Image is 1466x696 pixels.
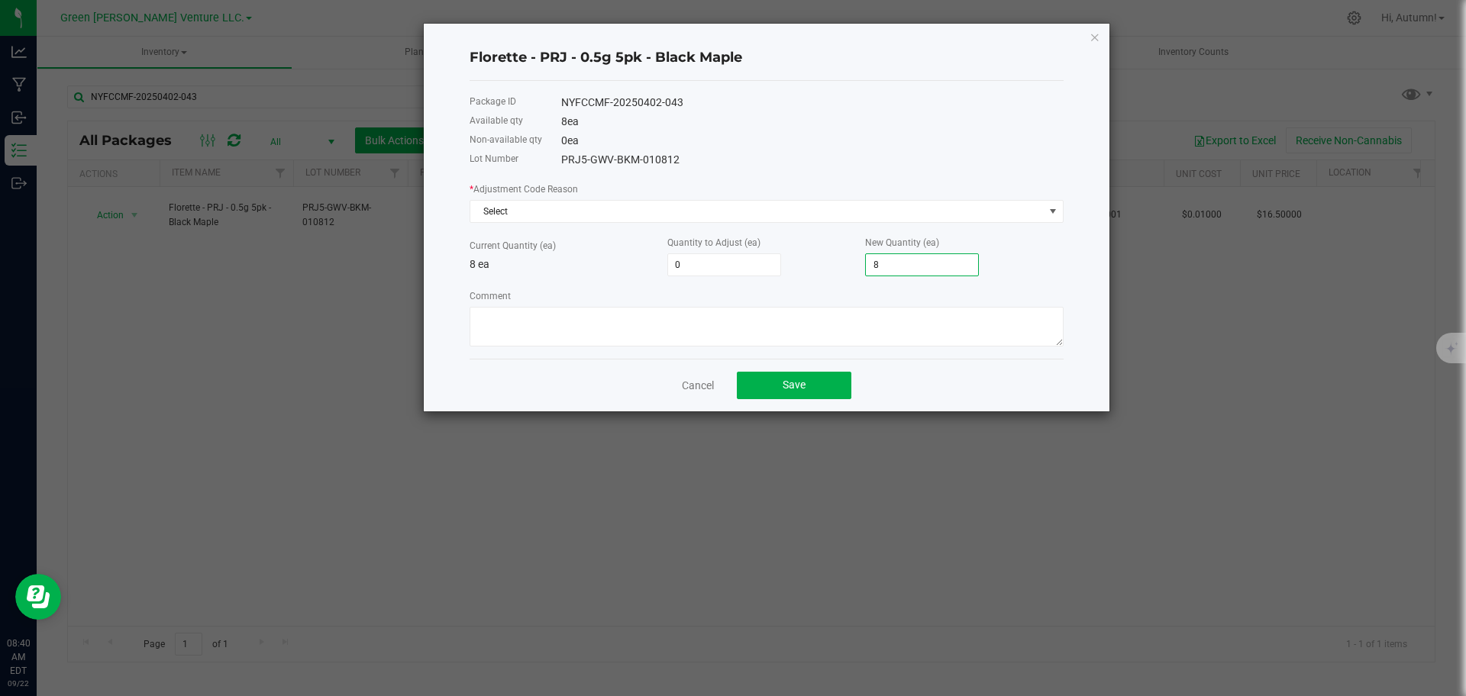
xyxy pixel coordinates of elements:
label: Package ID [470,95,516,108]
span: Select [470,201,1044,222]
iframe: Resource center [15,574,61,620]
label: Available qty [470,114,523,127]
p: 8 ea [470,256,667,272]
button: Save [737,372,851,399]
span: Save [783,379,806,391]
label: Quantity to Adjust (ea) [667,236,760,250]
span: ea [567,134,579,147]
div: 8 [561,114,1064,130]
label: Current Quantity (ea) [470,239,556,253]
h4: Florette - PRJ - 0.5g 5pk - Black Maple [470,48,1064,68]
label: Non-available qty [470,133,542,147]
div: NYFCCMF-20250402-043 [561,95,1064,111]
label: Lot Number [470,152,518,166]
div: PRJ5-GWV-BKM-010812 [561,152,1064,168]
input: 0 [866,254,978,275]
label: Adjustment Code Reason [470,182,578,196]
a: Cancel [682,378,714,393]
span: ea [567,115,579,127]
label: Comment [470,289,511,303]
label: New Quantity (ea) [865,236,939,250]
div: 0 [561,133,1064,149]
input: 0 [668,254,780,275]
